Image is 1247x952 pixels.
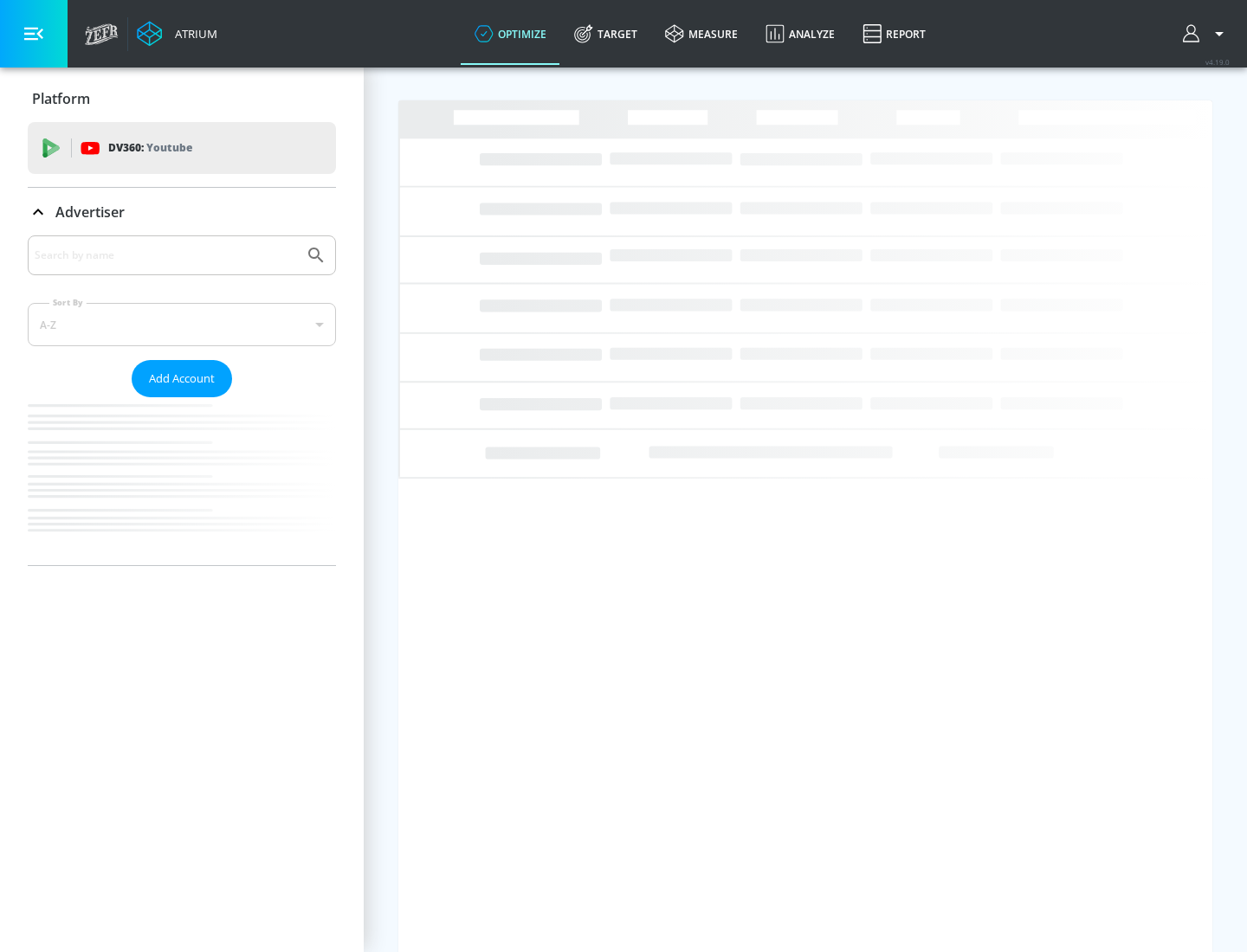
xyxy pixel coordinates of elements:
nav: list of Advertiser [28,397,336,565]
p: DV360: [108,138,192,158]
div: Platform [28,74,336,123]
p: Advertiser [55,203,125,222]
div: Atrium [168,26,217,42]
input: Search by name [35,244,297,267]
a: Report [849,3,940,65]
a: Target [560,3,651,65]
a: Atrium [137,21,217,47]
div: DV360: Youtube [28,122,336,174]
p: Platform [32,89,90,108]
a: Analyze [752,3,849,65]
button: Add Account [132,360,232,397]
a: optimize [461,3,560,65]
a: measure [651,3,752,65]
div: Advertiser [28,235,336,565]
p: Youtube [146,138,192,157]
div: Advertiser [28,188,336,236]
label: Sort By [49,297,87,308]
span: Add Account [149,369,215,389]
span: v 4.19.0 [1205,57,1230,67]
div: A-Z [28,303,336,346]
